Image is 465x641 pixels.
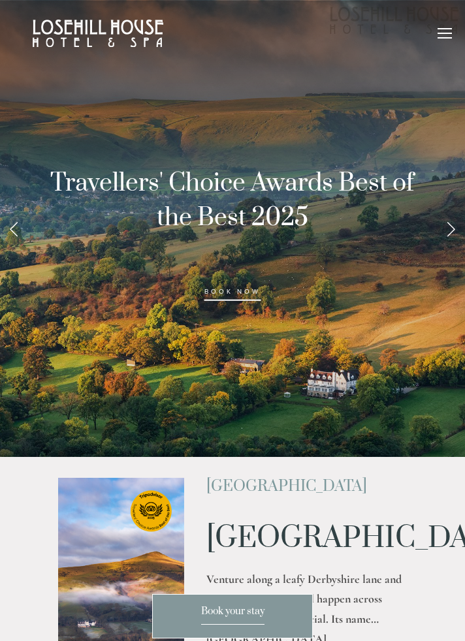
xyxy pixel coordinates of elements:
[37,166,429,307] p: Travellers' Choice Awards Best of the Best 2025
[204,287,261,300] a: BOOK NOW
[206,522,407,555] h1: [GEOGRAPHIC_DATA]
[201,605,265,625] span: Book your stay
[206,478,407,495] h2: [GEOGRAPHIC_DATA]
[152,594,313,638] a: Book your stay
[33,20,163,47] img: Losehill House
[436,209,465,248] a: Next Slide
